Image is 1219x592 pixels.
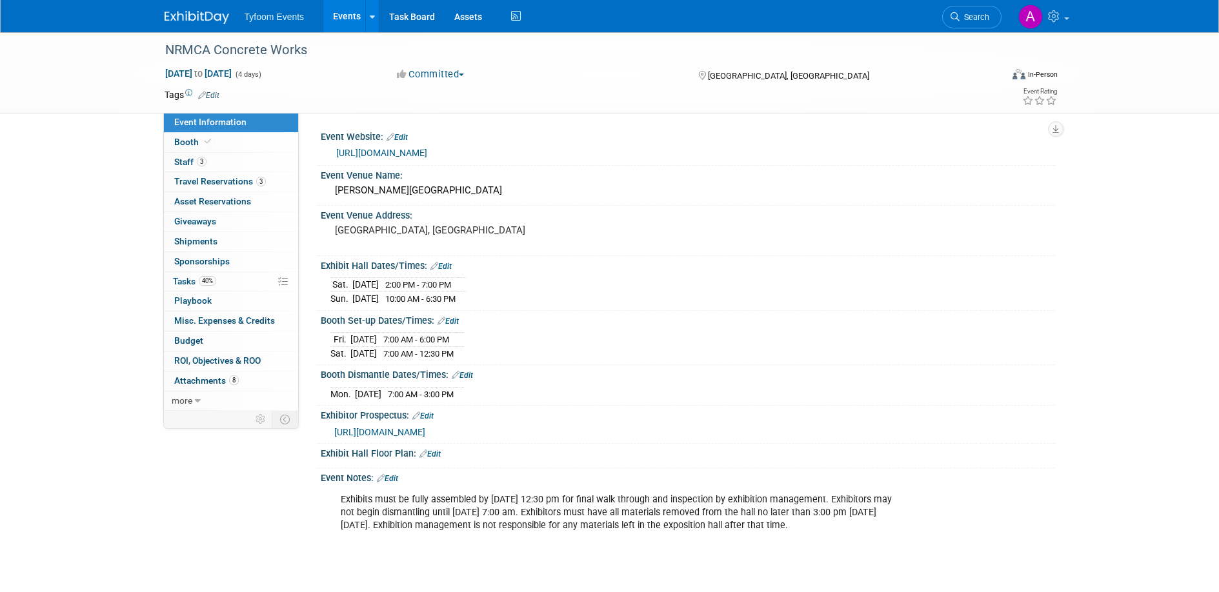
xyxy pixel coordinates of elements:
[164,272,298,291] a: Tasks40%
[1012,69,1025,79] img: Format-Inperson.png
[164,252,298,271] a: Sponsorships
[412,411,434,420] a: Edit
[234,70,261,79] span: (4 days)
[272,411,298,428] td: Toggle Event Tabs
[174,157,207,167] span: Staff
[321,406,1055,422] div: Exhibitor Prospectus:
[960,12,989,22] span: Search
[164,172,298,192] a: Travel Reservations3
[708,71,869,81] span: [GEOGRAPHIC_DATA], [GEOGRAPHIC_DATA]
[1022,88,1057,95] div: Event Rating
[330,181,1045,201] div: [PERSON_NAME][GEOGRAPHIC_DATA]
[321,365,1055,382] div: Booth Dismantle Dates/Times:
[174,355,261,366] span: ROI, Objectives & ROO
[321,444,1055,460] div: Exhibit Hall Floor Plan:
[321,166,1055,182] div: Event Venue Name:
[330,346,350,360] td: Sat.
[330,278,352,292] td: Sat.
[245,12,305,22] span: Tyfoom Events
[164,331,298,351] a: Budget
[925,67,1058,86] div: Event Format
[164,291,298,311] a: Playbook
[942,6,1002,28] a: Search
[430,262,452,271] a: Edit
[164,153,298,172] a: Staff3
[173,276,216,286] span: Tasks
[205,138,211,145] i: Booth reservation complete
[161,39,982,62] div: NRMCA Concrete Works
[174,216,216,226] span: Giveaways
[419,449,441,459] a: Edit
[355,387,381,400] td: [DATE]
[164,232,298,252] a: Shipments
[392,68,469,81] button: Committed
[330,333,350,347] td: Fri.
[174,176,266,186] span: Travel Reservations
[192,68,205,79] span: to
[335,224,612,236] pre: [GEOGRAPHIC_DATA], [GEOGRAPHIC_DATA]
[164,371,298,391] a: Attachments8
[352,292,379,306] td: [DATE]
[383,349,454,359] span: 7:00 AM - 12:30 PM
[352,278,379,292] td: [DATE]
[165,88,219,101] td: Tags
[383,335,449,344] span: 7:00 AM - 6:00 PM
[174,295,212,306] span: Playbook
[199,276,216,286] span: 40%
[250,411,272,428] td: Personalize Event Tab Strip
[164,212,298,232] a: Giveaways
[321,256,1055,273] div: Exhibit Hall Dates/Times:
[385,294,456,304] span: 10:00 AM - 6:30 PM
[256,177,266,186] span: 3
[350,333,377,347] td: [DATE]
[174,196,251,206] span: Asset Reservations
[330,387,355,400] td: Mon.
[165,11,229,24] img: ExhibitDay
[321,206,1055,222] div: Event Venue Address:
[321,311,1055,328] div: Booth Set-up Dates/Times:
[334,427,425,437] a: [URL][DOMAIN_NAME]
[438,317,459,326] a: Edit
[164,391,298,411] a: more
[1027,70,1058,79] div: In-Person
[172,395,192,406] span: more
[164,351,298,371] a: ROI, Objectives & ROO
[164,113,298,132] a: Event Information
[164,192,298,212] a: Asset Reservations
[452,371,473,380] a: Edit
[174,117,247,127] span: Event Information
[174,315,275,326] span: Misc. Expenses & Credits
[197,157,207,166] span: 3
[174,375,239,386] span: Attachments
[321,468,1055,485] div: Event Notes:
[164,311,298,331] a: Misc. Expenses & Credits
[174,335,203,346] span: Budget
[174,256,230,266] span: Sponsorships
[229,375,239,385] span: 8
[350,346,377,360] td: [DATE]
[165,68,232,79] span: [DATE] [DATE]
[321,127,1055,144] div: Event Website:
[377,474,398,483] a: Edit
[1018,5,1043,29] img: Angie Nichols
[385,280,451,290] span: 2:00 PM - 7:00 PM
[387,133,408,142] a: Edit
[174,137,214,147] span: Booth
[330,292,352,306] td: Sun.
[336,148,427,158] a: [URL][DOMAIN_NAME]
[164,133,298,152] a: Booth
[198,91,219,100] a: Edit
[174,236,217,246] span: Shipments
[388,390,454,399] span: 7:00 AM - 3:00 PM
